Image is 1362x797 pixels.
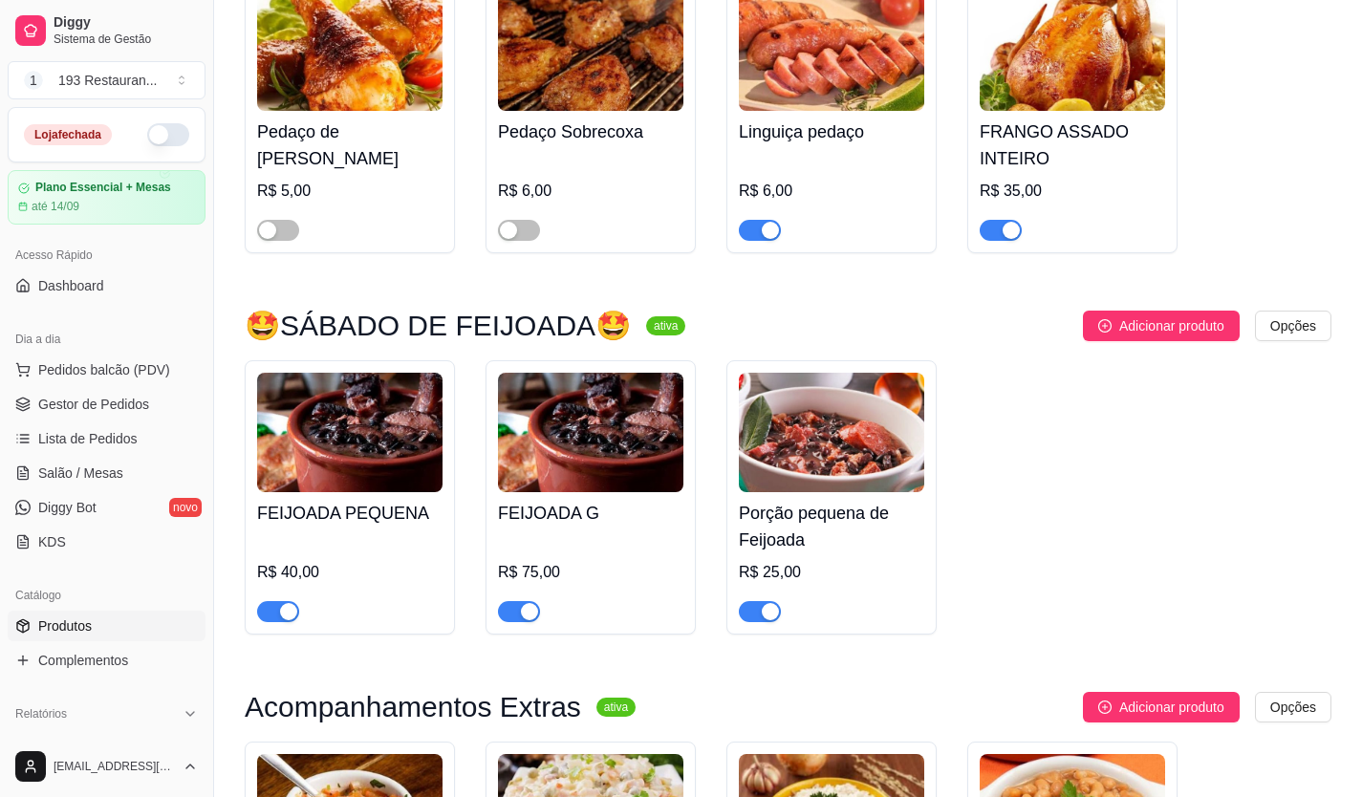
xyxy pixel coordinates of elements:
[1119,697,1224,718] span: Adicionar produto
[245,314,631,337] h3: 🤩SÁBADO DE FEIJOADA🤩
[1119,315,1224,336] span: Adicionar produto
[54,14,198,32] span: Diggy
[54,759,175,774] span: [EMAIL_ADDRESS][DOMAIN_NAME]
[8,527,205,557] a: KDS
[38,735,164,754] span: Relatórios de vendas
[257,373,443,492] img: product-image
[1083,311,1240,341] button: Adicionar produto
[8,270,205,301] a: Dashboard
[38,463,123,483] span: Salão / Mesas
[646,316,685,335] sup: ativa
[54,32,198,47] span: Sistema de Gestão
[38,360,170,379] span: Pedidos balcão (PDV)
[147,123,189,146] button: Alterar Status
[596,698,636,717] sup: ativa
[8,324,205,355] div: Dia a dia
[24,71,43,90] span: 1
[58,71,158,90] div: 193 Restauran ...
[257,500,443,527] h4: FEIJOADA PEQUENA
[38,498,97,517] span: Diggy Bot
[8,611,205,641] a: Produtos
[8,423,205,454] a: Lista de Pedidos
[8,389,205,420] a: Gestor de Pedidos
[8,61,205,99] button: Select a team
[8,729,205,760] a: Relatórios de vendas
[1270,697,1316,718] span: Opções
[38,616,92,635] span: Produtos
[739,561,924,584] div: R$ 25,00
[8,458,205,488] a: Salão / Mesas
[8,240,205,270] div: Acesso Rápido
[35,181,171,195] article: Plano Essencial + Mesas
[257,118,443,172] h4: Pedaço de [PERSON_NAME]
[1083,692,1240,722] button: Adicionar produto
[8,8,205,54] a: DiggySistema de Gestão
[739,118,924,145] h4: Linguiça pedaço
[15,706,67,722] span: Relatórios
[498,373,683,492] img: product-image
[38,429,138,448] span: Lista de Pedidos
[739,500,924,553] h4: Porção pequena de Feijoada
[38,651,128,670] span: Complementos
[1270,315,1316,336] span: Opções
[24,124,112,145] div: Loja fechada
[257,180,443,203] div: R$ 5,00
[8,580,205,611] div: Catálogo
[1098,700,1112,714] span: plus-circle
[38,276,104,295] span: Dashboard
[980,180,1165,203] div: R$ 35,00
[8,170,205,225] a: Plano Essencial + Mesasaté 14/09
[38,395,149,414] span: Gestor de Pedidos
[498,118,683,145] h4: Pedaço Sobrecoxa
[8,645,205,676] a: Complementos
[1255,692,1331,722] button: Opções
[38,532,66,551] span: KDS
[8,743,205,789] button: [EMAIL_ADDRESS][DOMAIN_NAME]
[257,561,443,584] div: R$ 40,00
[32,199,79,214] article: até 14/09
[1255,311,1331,341] button: Opções
[8,492,205,523] a: Diggy Botnovo
[498,180,683,203] div: R$ 6,00
[498,561,683,584] div: R$ 75,00
[739,373,924,492] img: product-image
[739,180,924,203] div: R$ 6,00
[245,696,581,719] h3: Acompanhamentos Extras
[498,500,683,527] h4: FEIJOADA G
[980,118,1165,172] h4: FRANGO ASSADO INTEIRO
[8,355,205,385] button: Pedidos balcão (PDV)
[1098,319,1112,333] span: plus-circle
